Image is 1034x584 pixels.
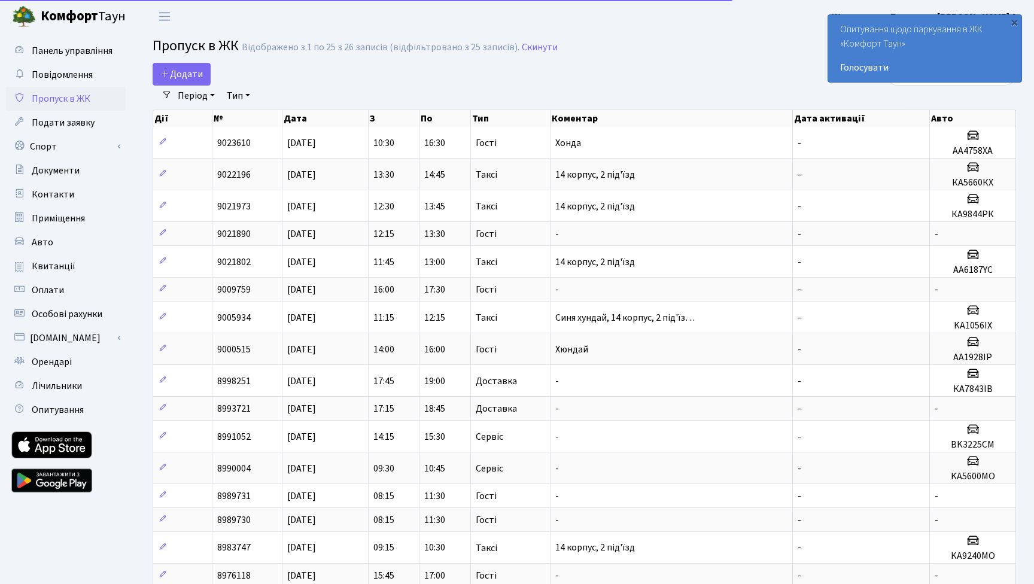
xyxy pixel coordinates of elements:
a: Квитанції [6,254,126,278]
span: 8990004 [217,462,251,475]
span: 17:00 [424,569,445,582]
h5: АА6187YС [935,264,1011,276]
span: Пропуск в ЖК [32,92,90,105]
span: - [555,283,559,296]
span: Доставка [476,404,517,413]
a: Скинути [522,42,558,53]
span: 16:30 [424,136,445,150]
span: Таксі [476,202,497,211]
th: Дії [153,110,212,127]
span: - [798,542,801,555]
h5: KA1056IX [935,320,1011,331]
span: Особові рахунки [32,308,102,321]
h5: КА7843ІВ [935,384,1011,395]
span: - [555,402,559,415]
span: [DATE] [287,283,316,296]
a: Голосувати [840,60,1009,75]
a: Контакти [6,182,126,206]
span: - [798,462,801,475]
span: - [798,343,801,356]
span: - [935,513,938,527]
span: 14:00 [373,343,394,356]
span: - [798,255,801,269]
span: - [798,283,801,296]
a: Додати [153,63,211,86]
span: 8991052 [217,430,251,443]
span: Гості [476,491,497,501]
span: Панель управління [32,44,112,57]
div: Відображено з 1 по 25 з 26 записів (відфільтровано з 25 записів). [242,42,519,53]
span: Таксі [476,543,497,553]
span: Сервіс [476,464,503,473]
span: Квитанції [32,260,75,273]
a: Приміщення [6,206,126,230]
span: 18:45 [424,402,445,415]
b: Жаглевська-Баранова [PERSON_NAME] А. [832,10,1020,23]
span: - [935,227,938,241]
span: Гості [476,229,497,239]
span: - [555,375,559,388]
span: 13:30 [424,227,445,241]
th: З [369,110,420,127]
span: [DATE] [287,489,316,503]
span: [DATE] [287,569,316,582]
h5: КА5660КХ [935,177,1011,188]
span: Хюндай [555,343,588,356]
span: Таксі [476,170,497,180]
h5: KA9240MO [935,550,1011,562]
h5: KA5600MO [935,471,1011,482]
span: Гості [476,345,497,354]
span: 08:15 [373,513,394,527]
span: 17:45 [373,375,394,388]
a: Жаглевська-Баранова [PERSON_NAME] А. [832,10,1020,24]
span: Контакти [32,188,74,201]
span: 13:00 [424,255,445,269]
span: Опитування [32,403,84,416]
a: [DOMAIN_NAME] [6,326,126,350]
span: 9021802 [217,255,251,269]
th: Дата активації [793,110,930,127]
span: 10:30 [373,136,394,150]
span: - [798,489,801,503]
span: Додати [160,68,203,81]
span: [DATE] [287,462,316,475]
span: 08:15 [373,489,394,503]
span: - [798,168,801,181]
th: По [419,110,471,127]
span: Авто [32,236,53,249]
span: [DATE] [287,430,316,443]
span: Синя хундай, 14 корпус, 2 під'їз… [555,311,695,324]
span: 15:45 [373,569,394,582]
span: 8976118 [217,569,251,582]
span: 13:45 [424,200,445,213]
span: - [798,430,801,443]
span: Гості [476,138,497,148]
span: - [798,200,801,213]
span: Таксі [476,257,497,267]
th: № [212,110,283,127]
span: - [555,227,559,241]
a: Подати заявку [6,111,126,135]
span: Пропуск в ЖК [153,35,239,56]
a: Панель управління [6,39,126,63]
img: logo.png [12,5,36,29]
span: [DATE] [287,168,316,181]
span: 15:30 [424,430,445,443]
a: Період [173,86,220,106]
span: Оплати [32,284,64,297]
span: Приміщення [32,212,85,225]
span: - [935,283,938,296]
span: 10:45 [424,462,445,475]
a: Орендарі [6,350,126,374]
span: 12:30 [373,200,394,213]
span: - [798,227,801,241]
span: Сервіс [476,432,503,442]
span: 14 корпус, 2 під'їзд [555,542,635,555]
span: - [798,136,801,150]
div: Опитування щодо паркування в ЖК «Комфорт Таун» [828,15,1021,82]
span: [DATE] [287,402,316,415]
span: Орендарі [32,355,72,369]
span: 11:30 [424,513,445,527]
span: 11:45 [373,255,394,269]
span: 8989731 [217,489,251,503]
